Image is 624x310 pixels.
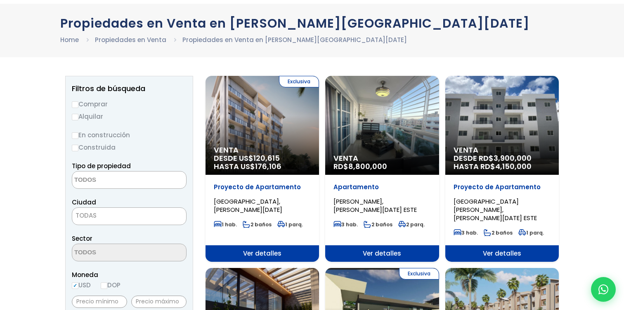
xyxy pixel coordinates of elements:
p: Apartamento [333,183,430,191]
span: Venta [214,146,311,154]
input: Precio máximo [131,296,187,308]
span: DESDE US$ [214,154,311,171]
label: Alquilar [72,111,187,122]
input: Precio mínimo [72,296,127,308]
span: Ver detalles [206,245,319,262]
label: En construcción [72,130,187,140]
span: 3,900,000 [494,153,532,163]
label: USD [72,280,91,290]
a: Venta DESDE RD$3,900,000 HASTA RD$4,150,000 Proyecto de Apartamento [GEOGRAPHIC_DATA][PERSON_NAME... [445,76,559,262]
span: Ver detalles [445,245,559,262]
span: Exclusiva [399,268,439,279]
input: Construida [72,145,78,151]
textarea: Search [72,244,152,262]
span: 3 hab. [333,221,358,228]
span: 2 parq. [398,221,425,228]
span: Exclusiva [279,76,319,87]
p: Proyecto de Apartamento [454,183,551,191]
span: TODAS [72,210,186,221]
span: 3 hab. [454,229,478,236]
span: [GEOGRAPHIC_DATA][PERSON_NAME], [PERSON_NAME][DATE] ESTE [454,197,537,222]
span: DESDE RD$ [454,154,551,171]
input: Alquilar [72,114,78,120]
span: HASTA RD$ [454,162,551,171]
input: DOP [101,282,107,289]
span: Venta [454,146,551,154]
textarea: Search [72,171,152,189]
span: 176,106 [255,161,281,171]
a: Exclusiva Venta DESDE US$120,615 HASTA US$176,106 Proyecto de Apartamento [GEOGRAPHIC_DATA], [PER... [206,76,319,262]
span: HASTA US$ [214,162,311,171]
span: Venta [333,154,430,162]
h2: Filtros de búsqueda [72,85,187,93]
p: Proyecto de Apartamento [214,183,311,191]
h1: Propiedades en Venta en [PERSON_NAME][GEOGRAPHIC_DATA][DATE] [60,16,564,31]
span: 2 baños [364,221,392,228]
span: RD$ [333,161,387,171]
span: TODAS [72,207,187,225]
span: 1 hab. [214,221,237,228]
span: 8,800,000 [348,161,387,171]
span: 2 baños [243,221,272,228]
span: Moneda [72,270,187,280]
label: DOP [101,280,121,290]
span: 2 baños [484,229,513,236]
span: Tipo de propiedad [72,162,131,170]
input: En construcción [72,132,78,139]
span: [GEOGRAPHIC_DATA], [PERSON_NAME][DATE] [214,197,282,214]
input: USD [72,282,78,289]
span: 1 parq. [518,229,544,236]
span: [PERSON_NAME], [PERSON_NAME][DATE] ESTE [333,197,417,214]
a: Propiedades en Venta [95,35,166,44]
label: Comprar [72,99,187,109]
span: 1 parq. [277,221,303,228]
span: 120,615 [253,153,280,163]
span: 4,150,000 [495,161,532,171]
span: TODAS [76,211,97,220]
li: Propiedades en Venta en [PERSON_NAME][GEOGRAPHIC_DATA][DATE] [182,35,407,45]
a: Venta RD$8,800,000 Apartamento [PERSON_NAME], [PERSON_NAME][DATE] ESTE 3 hab. 2 baños 2 parq. Ver... [325,76,439,262]
span: Sector [72,234,92,243]
a: Home [60,35,79,44]
label: Construida [72,142,187,153]
span: Ver detalles [325,245,439,262]
span: Ciudad [72,198,96,207]
input: Comprar [72,101,78,108]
